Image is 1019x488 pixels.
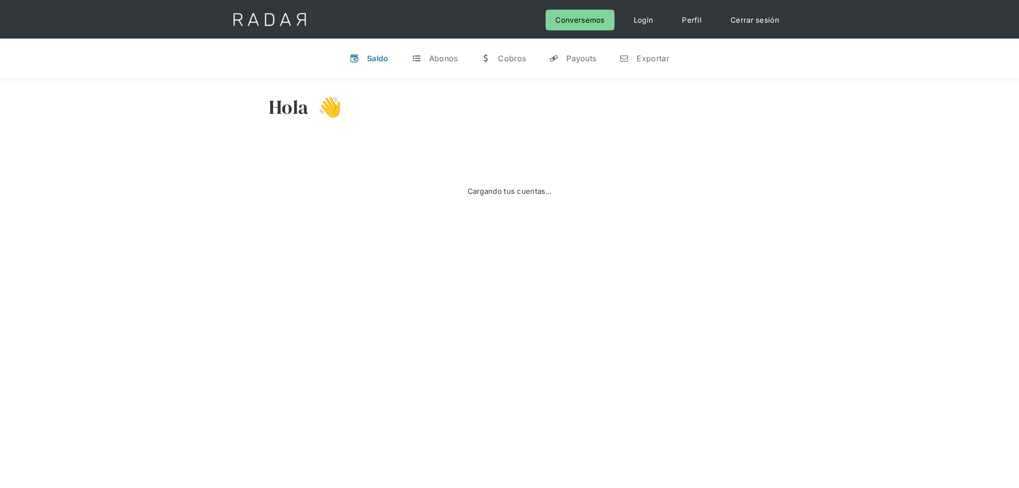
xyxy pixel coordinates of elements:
[721,10,789,30] a: Cerrar sesión
[672,10,711,30] a: Perfil
[308,95,342,119] h3: 👋
[412,54,421,63] div: t
[546,10,614,30] a: Conversemos
[619,54,629,63] div: n
[498,54,526,63] div: Cobros
[468,185,552,198] div: Cargando tus cuentas...
[350,54,359,63] div: v
[624,10,663,30] a: Login
[549,54,559,63] div: y
[481,54,490,63] div: w
[269,95,308,119] h3: Hola
[367,54,389,63] div: Saldo
[566,54,596,63] div: Payouts
[429,54,458,63] div: Abonos
[637,54,669,63] div: Exportar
